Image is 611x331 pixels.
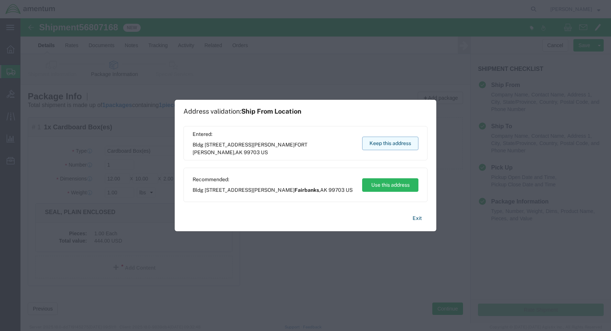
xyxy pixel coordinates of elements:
span: Entered: [193,130,355,138]
span: FORT [PERSON_NAME] [193,142,307,155]
span: US [261,149,268,155]
span: Recommended: [193,176,353,183]
button: Use this address [362,178,418,192]
span: Bldg [STREET_ADDRESS][PERSON_NAME] , [193,141,355,156]
span: Fairbanks [295,187,319,193]
span: 99703 [329,187,345,193]
button: Exit [407,212,428,225]
span: US [346,187,353,193]
span: Bldg [STREET_ADDRESS][PERSON_NAME] , [193,186,353,194]
span: Ship From Location [241,107,301,115]
span: AK [235,149,243,155]
span: 99703 [244,149,260,155]
span: AK [320,187,327,193]
button: Keep this address [362,137,418,150]
h1: Address validation: [183,107,301,115]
